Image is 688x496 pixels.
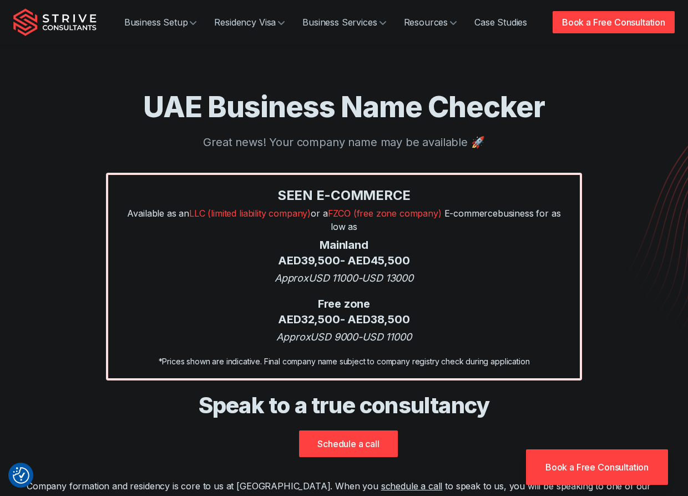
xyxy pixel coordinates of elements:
a: Book a Free Consultation [526,449,668,485]
img: Strive Consultants [13,8,97,36]
div: Mainland AED 39,500 - AED 45,500 [119,238,569,268]
div: Approx USD 11000 - USD 13000 [119,270,569,285]
a: Residency Visa [205,11,294,33]
img: Revisit consent button [13,467,29,484]
a: Business Setup [115,11,206,33]
p: Available as an or a E-commerce business for as low as [119,207,569,233]
h1: UAE Business Name Checker [13,89,675,125]
h4: Speak to a true consultancy [27,392,661,419]
button: Consent Preferences [13,467,29,484]
a: Resources [395,11,466,33]
div: seen e-commerce [119,186,569,204]
a: Case Studies [466,11,536,33]
a: Business Services [294,11,394,33]
div: Free zone AED 32,500 - AED 38,500 [119,297,569,327]
a: Book a Free Consultation [553,11,675,33]
span: FZCO (free zone company) [328,208,442,219]
a: Schedule a call [299,430,398,457]
div: Approx USD 9000 - USD 11000 [119,329,569,344]
div: *Prices shown are indicative. Final company name subject to company registry check during applica... [119,355,569,367]
p: Great news! Your company name may be available 🚀 [13,134,675,151]
span: LLC (limited liability company) [189,208,311,219]
a: schedule a call [381,480,443,492]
